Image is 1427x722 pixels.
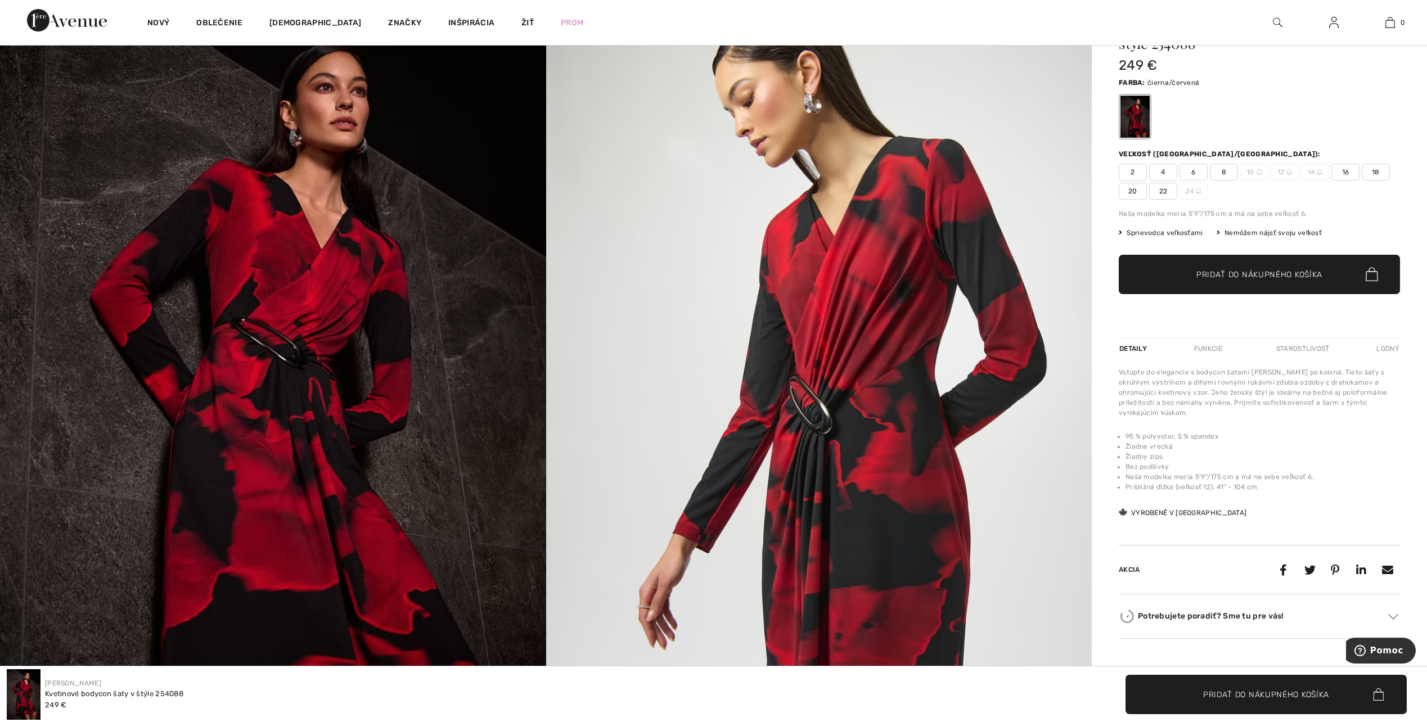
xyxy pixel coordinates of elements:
a: Nový [147,18,169,30]
div: Vyrobené v [GEOGRAPHIC_DATA] [1119,508,1246,518]
div: Vstúpte do elegancie s bodycon šatami [PERSON_NAME] po kolená. Tieto šaty s okrúhlym výstrihom a ... [1119,367,1400,418]
img: Bag.svg [1366,267,1378,282]
a: Prom [561,17,583,29]
div: Black/red [1120,96,1150,138]
li: Žiadny zips [1126,452,1400,462]
span: 8 [1210,164,1238,180]
font: 14 [1308,167,1315,177]
a: [PERSON_NAME] [45,679,101,687]
button: Pridať do nákupného košíka [1126,675,1407,714]
span: 4 [1149,164,1177,180]
img: 1ère Avenue [27,9,107,31]
span: 2 [1119,164,1147,180]
img: Moja taška [1385,16,1395,29]
span: 6 [1180,164,1208,180]
span: Akcia [1119,566,1140,574]
img: Arrow2.svg [1388,613,1398,619]
span: Farba: [1119,79,1145,87]
span: Pridať do nákupného košíka [1196,268,1322,280]
img: ring-m.svg [1257,169,1262,175]
div: Veľkosť ([GEOGRAPHIC_DATA]/[GEOGRAPHIC_DATA]): [1119,149,1323,159]
div: Naša modelka meria 5'9"/175 cm a má na sebe veľkosť 6. [1119,209,1400,219]
span: 249 € [45,701,67,709]
img: Kvetinové bodycon šaty v štýle 254088 [7,669,40,720]
font: 24 [1186,186,1194,196]
img: Bag.svg [1373,688,1384,701]
font: Nemôžem nájsť svoju veľkosť [1225,229,1322,237]
button: Pridať do nákupného košíka [1119,255,1400,294]
font: 10 [1246,167,1254,177]
span: Pridať do nákupného košíka [1203,688,1329,700]
a: Žiť [521,17,534,29]
div: Detaily [1119,339,1150,359]
li: Približná dĺžka (veľkosť 12): 41" - 104 cm [1126,482,1400,492]
a: [DEMOGRAPHIC_DATA] [269,18,361,30]
a: Sign In [1320,16,1348,30]
span: 0 [1401,17,1405,28]
div: Lodný [1374,339,1400,359]
img: Moje informácie [1329,16,1339,29]
li: Bez podšívky [1126,462,1400,472]
font: Sprievodca veľkosťami [1127,229,1203,237]
img: ring-m.svg [1286,169,1292,175]
a: Oblečenie [196,18,242,30]
div: Funkcie [1185,339,1232,359]
span: 18 [1362,164,1390,180]
h1: Kvetinové bodycon šaty v štýle 254088 [1119,21,1353,51]
span: 249 € [1119,57,1158,73]
span: 22 [1149,183,1177,200]
a: Značky [388,18,421,30]
iframe: Opens a widget where you can find more information [1346,638,1416,666]
img: ring-m.svg [1196,188,1201,194]
li: Žiadne vrecká [1126,441,1400,452]
a: 0 [1362,16,1417,29]
div: Kvetinové bodycon šaty v štýle 254088 [45,688,183,700]
font: 12 [1277,167,1285,177]
li: Naša modelka meria 5'9"/175 cm a má na sebe veľkosť 6. [1126,472,1400,482]
span: čierna/červená [1147,79,1199,87]
span: 16 [1331,164,1360,180]
font: Potrebujete poradiť? Sme tu pre vás! [1138,610,1284,622]
img: Vyhľadávanie na webovej stránke [1273,16,1282,29]
img: ring-m.svg [1317,169,1322,175]
span: Inšpirácia [448,18,494,30]
span: 20 [1119,183,1147,200]
li: 95 % polyester, 5 % spandex [1126,431,1400,441]
div: Starostlivosť [1267,339,1339,359]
